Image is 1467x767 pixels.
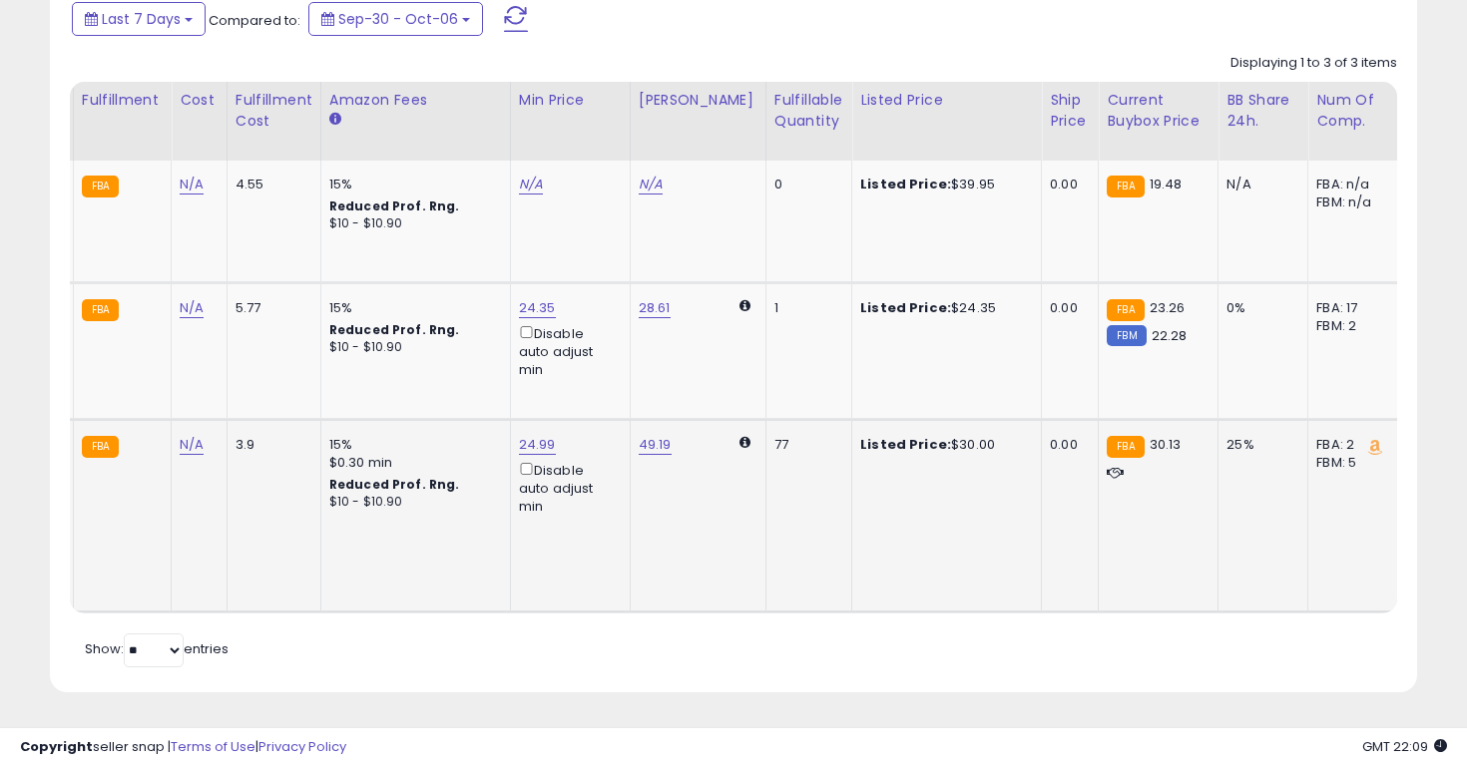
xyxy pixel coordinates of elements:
div: Num of Comp. [1316,90,1389,132]
div: 15% [329,176,495,193]
div: Displaying 1 to 3 of 3 items [1230,54,1397,73]
div: 15% [329,299,495,317]
div: Current Buybox Price [1107,90,1210,132]
span: Compared to: [209,11,300,30]
small: FBA [1107,299,1144,321]
div: $24.35 [860,299,1026,317]
div: BB Share 24h. [1226,90,1299,132]
div: Fulfillable Quantity [774,90,843,132]
div: 0 [774,176,836,193]
div: Ship Price [1050,90,1090,132]
div: $10 - $10.90 [329,339,495,356]
div: Cost [180,90,219,111]
button: Last 7 Days [72,2,206,36]
b: Listed Price: [860,435,951,454]
div: Disable auto adjust min [519,459,615,517]
div: $39.95 [860,176,1026,193]
button: Sep-30 - Oct-06 [308,2,483,36]
div: $10 - $10.90 [329,215,495,232]
div: FBM: 5 [1316,454,1382,472]
div: FBA: n/a [1316,176,1382,193]
strong: Copyright [20,737,93,756]
span: Last 7 Days [102,9,181,29]
small: FBM [1107,325,1146,346]
a: Terms of Use [171,737,255,756]
div: 5.77 [236,299,305,317]
small: FBA [1107,436,1144,458]
b: Reduced Prof. Rng. [329,197,460,214]
span: 23.26 [1150,298,1186,317]
small: FBA [82,299,119,321]
div: Listed Price [860,90,1033,111]
div: FBM: n/a [1316,193,1382,211]
div: 77 [774,436,836,454]
a: N/A [639,175,663,194]
a: N/A [180,298,204,318]
b: Listed Price: [860,175,951,193]
div: [PERSON_NAME] [639,90,757,111]
small: Amazon Fees. [329,111,341,129]
a: 24.99 [519,435,556,455]
span: 19.48 [1150,175,1183,193]
div: seller snap | | [20,738,346,757]
div: 3.9 [236,436,305,454]
div: Fulfillment Cost [236,90,312,132]
div: FBA: 2 [1316,436,1382,454]
div: FBM: 2 [1316,317,1382,335]
small: FBA [1107,176,1144,197]
div: 4.55 [236,176,305,193]
div: $0.30 min [329,454,495,472]
span: 2025-10-14 22:09 GMT [1362,737,1447,756]
div: FBA: 17 [1316,299,1382,317]
div: Min Price [519,90,622,111]
span: 30.13 [1150,435,1182,454]
div: $30.00 [860,436,1026,454]
div: 15% [329,436,495,454]
small: FBA [82,176,119,197]
a: N/A [180,435,204,455]
div: Amazon Fees [329,90,502,111]
b: Reduced Prof. Rng. [329,476,460,493]
span: 22.28 [1152,326,1188,345]
a: Privacy Policy [258,737,346,756]
a: 24.35 [519,298,556,318]
a: N/A [519,175,543,194]
a: 49.19 [639,435,672,455]
a: N/A [180,175,204,194]
b: Listed Price: [860,298,951,317]
div: 0.00 [1050,299,1083,317]
a: 28.61 [639,298,671,318]
div: 0% [1226,299,1292,317]
div: 25% [1226,436,1292,454]
div: 1 [774,299,836,317]
span: Sep-30 - Oct-06 [338,9,458,29]
div: $10 - $10.90 [329,494,495,511]
small: FBA [82,436,119,458]
div: 0.00 [1050,176,1083,193]
div: N/A [1226,176,1292,193]
div: Disable auto adjust min [519,322,615,380]
b: Reduced Prof. Rng. [329,321,460,338]
span: Show: entries [85,639,229,658]
div: Fulfillment [82,90,163,111]
div: 0.00 [1050,436,1083,454]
